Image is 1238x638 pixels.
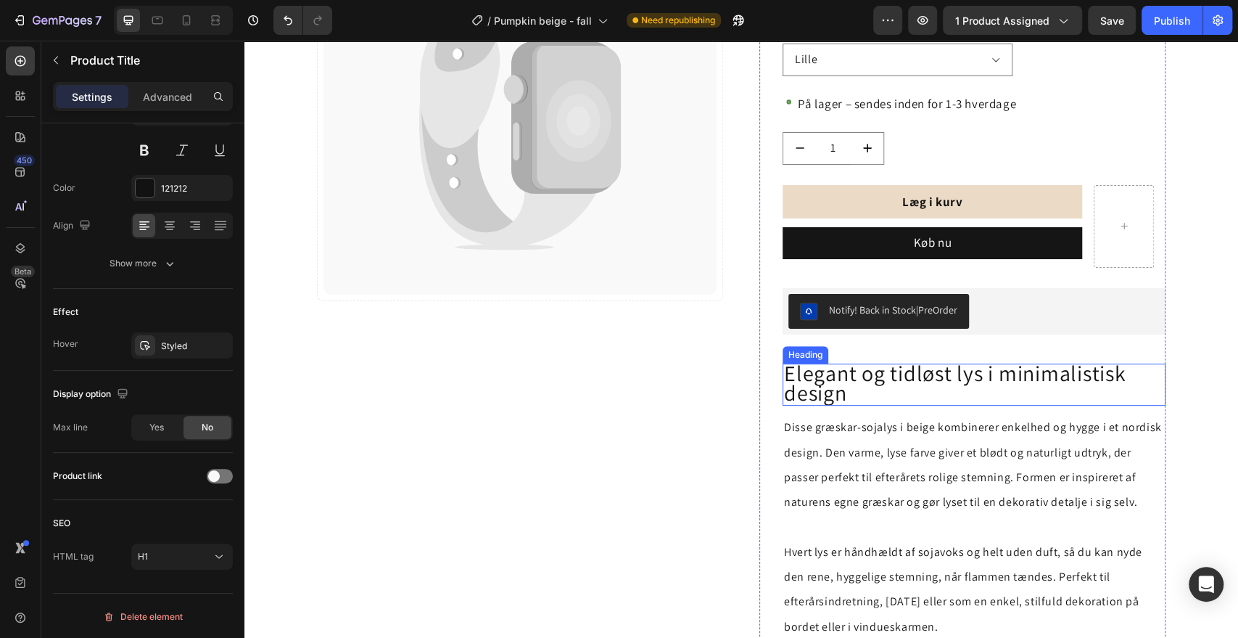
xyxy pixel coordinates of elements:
[540,379,917,469] span: Disse græskar-sojalys i beige kombinerer enkelhed og hygge i et nordisk design. Den varme, lyse f...
[14,155,35,166] div: 450
[641,14,715,27] span: Need republishing
[669,191,707,213] p: Køb nu
[1088,6,1136,35] button: Save
[606,92,639,123] button: increment
[538,144,838,178] button: Læg i kurv
[244,41,1238,638] iframe: Design area
[53,250,233,277] button: Show more
[161,340,229,353] div: Styled
[161,182,229,195] div: 121212
[943,6,1082,35] button: 1 product assigned
[53,550,94,563] div: HTML tag
[53,306,78,319] div: Effect
[53,181,75,195] div: Color
[273,6,332,35] div: Undo/Redo
[143,89,192,105] p: Advanced
[541,308,581,321] div: Heading
[585,262,713,277] div: Notify! Back in Stock|PreOrder
[70,52,227,69] p: Product Title
[110,256,177,271] div: Show more
[556,262,573,279] img: Notify_Me_Logo.png
[571,92,606,123] input: quantity
[487,13,491,28] span: /
[544,253,725,288] button: Notify! Back in Stock|PreOrder
[149,421,164,434] span: Yes
[1142,6,1202,35] button: Publish
[494,13,592,28] span: Pumpkin beige - fall
[53,470,102,483] div: Product link
[540,504,898,594] span: Hvert lys er håndhældt af sojavoks og helt uden duft, så du kan nyde den rene, hyggelige stemning...
[553,53,772,74] p: På lager – sendes inden for 1-3 hverdage
[955,13,1049,28] span: 1 product assigned
[53,421,88,434] div: Max line
[53,385,131,404] div: Display option
[53,517,70,530] div: SEO
[1100,15,1124,27] span: Save
[538,372,921,600] div: Rich Text Editor. Editing area: main
[11,266,35,277] div: Beta
[53,338,78,351] div: Hover
[538,187,838,218] button: <p>Køb nu</p>
[6,6,108,35] button: 7
[95,12,102,29] p: 7
[539,92,571,123] button: decrement
[1154,13,1190,28] div: Publish
[72,89,112,105] p: Settings
[103,608,183,626] div: Delete element
[53,605,233,629] button: Delete element
[138,551,148,562] span: H1
[202,421,213,434] span: No
[131,544,233,570] button: H1
[540,318,882,367] span: Elegant og tidløst lys i minimalistisk design
[658,153,718,169] div: Læg i kurv
[1189,567,1223,602] div: Open Intercom Messenger
[53,216,94,236] div: Align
